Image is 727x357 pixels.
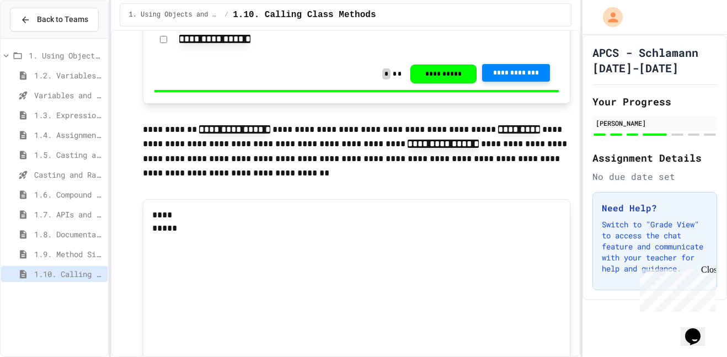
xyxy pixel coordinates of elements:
[34,129,103,141] span: 1.4. Assignment and Input
[4,4,76,70] div: Chat with us now!Close
[29,50,103,61] span: 1. Using Objects and Methods
[34,228,103,240] span: 1.8. Documentation with Comments and Preconditions
[602,201,708,215] h3: Need Help?
[591,4,626,30] div: My Account
[34,268,103,280] span: 1.10. Calling Class Methods
[34,209,103,220] span: 1.7. APIs and Libraries
[34,109,103,121] span: 1.3. Expressions and Output [New]
[592,150,717,166] h2: Assignment Details
[34,169,103,180] span: Casting and Ranges of variables - Quiz
[681,313,716,346] iframe: chat widget
[129,10,221,19] span: 1. Using Objects and Methods
[592,45,717,76] h1: APCS - Schlamann [DATE]-[DATE]
[596,118,714,128] div: [PERSON_NAME]
[34,248,103,260] span: 1.9. Method Signatures
[592,94,717,109] h2: Your Progress
[233,8,376,22] span: 1.10. Calling Class Methods
[34,189,103,200] span: 1.6. Compound Assignment Operators
[602,219,708,274] p: Switch to "Grade View" to access the chat feature and communicate with your teacher for help and ...
[224,10,228,19] span: /
[34,70,103,81] span: 1.2. Variables and Data Types
[34,149,103,161] span: 1.5. Casting and Ranges of Values
[635,265,716,312] iframe: chat widget
[34,89,103,101] span: Variables and Data Types - Quiz
[37,14,88,25] span: Back to Teams
[592,170,717,183] div: No due date set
